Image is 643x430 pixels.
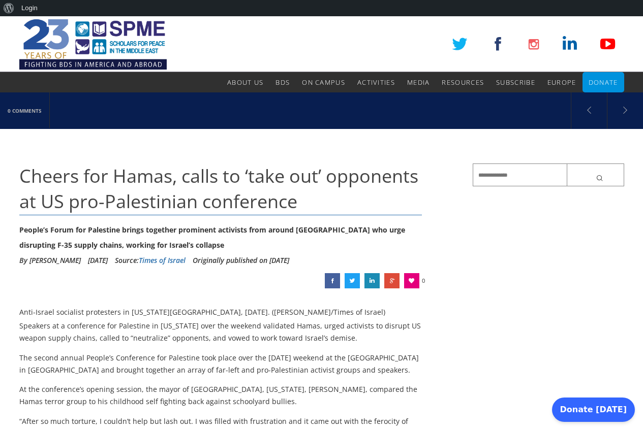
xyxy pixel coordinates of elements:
[19,383,422,408] p: At the conference’s opening session, the mayor of [GEOGRAPHIC_DATA], [US_STATE], [PERSON_NAME], c...
[325,273,340,288] a: Cheers for Hamas, calls to ‘take out’ opponents at US pro-Palestinian conference
[19,305,422,320] div: Anti-Israel socialist protesters in [US_STATE][GEOGRAPHIC_DATA], [DATE]. ([PERSON_NAME]/Times of ...
[384,273,400,288] a: Cheers for Hamas, calls to ‘take out’ opponents at US pro-Palestinian conference
[407,72,430,92] a: Media
[357,78,395,87] span: Activities
[115,253,186,268] div: Source:
[589,78,618,87] span: Donate
[275,72,290,92] a: BDS
[407,78,430,87] span: Media
[547,72,576,92] a: Europe
[496,78,535,87] span: Subscribe
[547,78,576,87] span: Europe
[364,273,380,288] a: Cheers for Hamas, calls to ‘take out’ opponents at US pro-Palestinian conference
[345,273,360,288] a: Cheers for Hamas, calls to ‘take out’ opponents at US pro-Palestinian conference
[227,78,263,87] span: About Us
[442,78,484,87] span: Resources
[275,78,290,87] span: BDS
[422,273,425,288] span: 0
[19,163,418,214] span: Cheers for Hamas, calls to ‘take out’ opponents at US pro-Palestinian conference
[19,16,167,72] img: SPME
[302,78,345,87] span: On Campus
[88,253,108,268] li: [DATE]
[193,253,289,268] li: Originally published on [DATE]
[139,255,186,265] a: Times of Israel
[19,222,422,253] div: People’s Forum for Palestine brings together prominent activists from around [GEOGRAPHIC_DATA] wh...
[227,72,263,92] a: About Us
[589,72,618,92] a: Donate
[442,72,484,92] a: Resources
[19,320,422,344] p: Speakers at a conference for Palestine in [US_STATE] over the weekend validated Hamas, urged acti...
[496,72,535,92] a: Subscribe
[357,72,395,92] a: Activities
[302,72,345,92] a: On Campus
[19,253,81,268] li: By [PERSON_NAME]
[19,352,422,376] p: The second annual People’s Conference for Palestine took place over the [DATE] weekend at the [GE...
